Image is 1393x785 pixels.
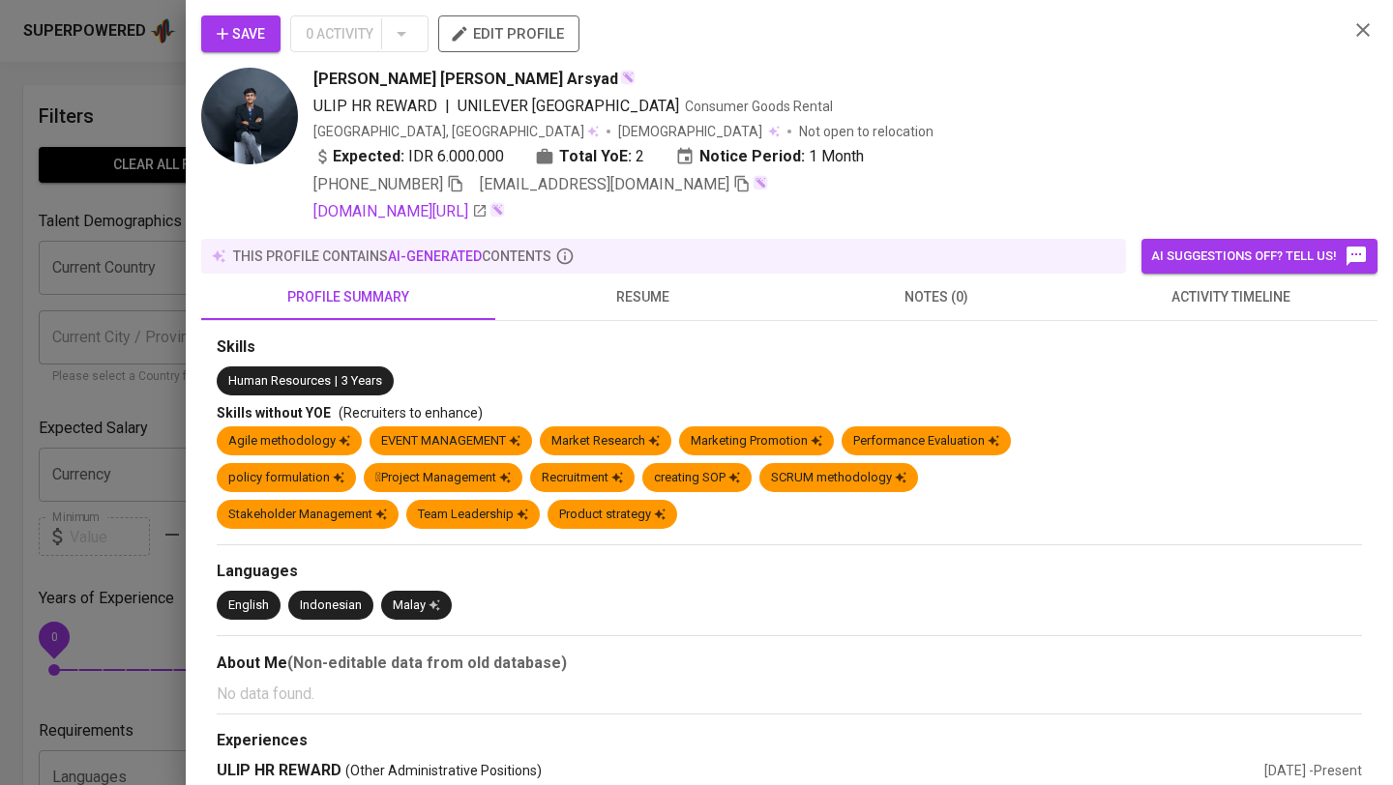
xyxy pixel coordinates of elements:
[418,506,528,524] div: Team Leadership
[393,596,440,615] div: Malay
[217,652,1362,675] div: About Me
[333,145,404,168] b: Expected:
[217,336,1362,359] div: Skills
[233,247,551,266] p: this profile contains contents
[388,248,482,264] span: AI-generated
[1141,239,1378,274] button: AI suggestions off? Tell us!
[217,405,331,421] span: Skills without YOE
[228,373,331,388] span: Human Resources
[381,432,520,451] div: EVENT MANAGEMENT
[685,99,833,114] span: Consumer Goods Rental
[1264,761,1362,780] div: [DATE] - Present
[1095,285,1366,309] span: activity timeline
[654,469,740,487] div: creating SOP
[771,469,906,487] div: SCRUM methodology
[228,469,344,487] div: policy formulation
[213,285,484,309] span: profile summary
[801,285,1072,309] span: notes (0)
[454,21,564,46] span: edit profile
[217,730,1362,752] div: Experiences
[228,432,350,451] div: Agile methodology
[551,432,660,451] div: Market Research
[313,68,618,91] span: [PERSON_NAME] [PERSON_NAME] Arsyad
[438,15,579,52] button: edit profile
[335,372,338,391] span: |
[345,761,542,780] span: (Other Administrative Positions)
[458,97,679,115] span: UNILEVER [GEOGRAPHIC_DATA]
[313,175,443,193] span: [PHONE_NUMBER]
[691,432,822,451] div: Marketing Promotion
[1151,245,1368,268] span: AI suggestions off? Tell us!
[753,175,768,190] img: magic_wand.svg
[699,145,805,168] b: Notice Period:
[675,145,864,168] div: 1 Month
[287,654,567,672] b: (Non-editable data from old database)
[339,405,483,421] span: (Recruiters to enhance)
[636,145,644,168] span: 2
[799,122,934,141] p: Not open to relocation
[313,97,437,115] span: ULIP HR REWARD
[618,122,765,141] span: [DEMOGRAPHIC_DATA]
[228,596,269,615] div: English
[313,145,504,168] div: IDR 6.000.000
[480,175,729,193] span: [EMAIL_ADDRESS][DOMAIN_NAME]
[313,200,488,223] a: [DOMAIN_NAME][URL]
[228,506,387,524] div: Stakeholder Management
[542,469,623,487] div: Recruitment
[853,432,999,451] div: Performance Evaluation
[507,285,778,309] span: resume
[313,122,599,141] div: [GEOGRAPHIC_DATA], [GEOGRAPHIC_DATA]
[559,506,666,524] div: Product strategy
[217,22,265,46] span: Save
[217,561,1362,583] div: Languages
[217,683,1362,706] p: No data found.
[620,70,636,85] img: magic_wand.svg
[300,596,362,615] div: Indonesian
[201,68,298,164] img: dbb1e26c0da72709b77aaa146dc5468a.jpg
[375,469,511,487] div: Project Management
[341,373,382,388] span: 3 Years
[438,25,579,41] a: edit profile
[559,145,632,168] b: Total YoE:
[201,15,281,52] button: Save
[445,95,450,118] span: |
[217,760,1264,782] div: ULIP HR REWARD
[489,202,505,218] img: magic_wand.svg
